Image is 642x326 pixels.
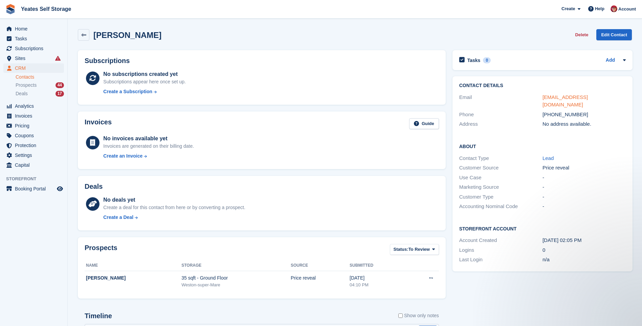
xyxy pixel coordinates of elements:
div: 04:10 PM [350,282,405,288]
div: Create a Deal [103,214,133,221]
div: Price reveal [291,274,350,282]
div: Account Created [459,237,543,244]
button: Status: To Review [390,244,439,255]
div: 0 [543,246,626,254]
div: Weston-super-Mare [181,282,291,288]
a: Create an Invoice [103,152,194,160]
a: menu [3,150,64,160]
a: menu [3,24,64,34]
i: Smart entry sync failures have occurred [55,56,61,61]
a: Preview store [56,185,64,193]
img: stora-icon-8386f47178a22dfd0bd8f6a31ec36ba5ce8667c1dd55bd0f319d3a0aa187defe.svg [5,4,16,14]
a: Add [606,57,615,64]
div: No deals yet [103,196,245,204]
div: n/a [543,256,626,264]
label: Show only notes [398,312,439,319]
th: Submitted [350,260,405,271]
div: - [543,174,626,182]
h2: Storefront Account [459,225,626,232]
span: Booking Portal [15,184,56,193]
div: Create a deal for this contact from here or by converting a prospect. [103,204,245,211]
div: Marketing Source [459,183,543,191]
th: Name [85,260,181,271]
div: - [543,203,626,210]
div: No address available. [543,120,626,128]
span: Prospects [16,82,37,88]
div: Invoices are generated on their billing date. [103,143,194,150]
a: menu [3,111,64,121]
h2: Deals [85,183,103,190]
span: Create [561,5,575,12]
h2: Contact Details [459,83,626,88]
a: menu [3,121,64,130]
h2: Invoices [85,118,112,129]
span: CRM [15,63,56,73]
a: menu [3,63,64,73]
span: Subscriptions [15,44,56,53]
div: Email [459,94,543,109]
a: menu [3,141,64,150]
a: Edit Contact [596,29,632,40]
div: 44 [56,82,64,88]
a: Contacts [16,74,64,80]
a: menu [3,160,64,170]
span: Analytics [15,101,56,111]
a: menu [3,184,64,193]
h2: Subscriptions [85,57,439,65]
div: No invoices available yet [103,135,194,143]
a: Prospects 44 [16,82,64,89]
div: No subscriptions created yet [103,70,186,78]
div: Price reveal [543,164,626,172]
input: Show only notes [398,312,403,319]
div: Last Login [459,256,543,264]
div: [PERSON_NAME] [86,274,181,282]
div: Logins [459,246,543,254]
span: Storefront [6,176,67,182]
a: menu [3,44,64,53]
div: 35 sqft - Ground Floor [181,274,291,282]
span: Tasks [15,34,56,43]
h2: Tasks [467,57,481,63]
div: Subscriptions appear here once set up. [103,78,186,85]
a: Create a Subscription [103,88,186,95]
a: menu [3,34,64,43]
span: Sites [15,54,56,63]
div: Create an Invoice [103,152,142,160]
h2: About [459,143,626,149]
h2: Prospects [85,244,117,257]
span: Status: [394,246,408,253]
a: Guide [409,118,439,129]
a: Deals 17 [16,90,64,97]
span: Invoices [15,111,56,121]
th: Source [291,260,350,271]
a: [EMAIL_ADDRESS][DOMAIN_NAME] [543,94,588,108]
a: Yeates Self Storage [18,3,74,15]
div: Customer Source [459,164,543,172]
span: Deals [16,90,28,97]
div: 0 [483,57,491,63]
img: Wendie Tanner [611,5,617,12]
span: Pricing [15,121,56,130]
span: Protection [15,141,56,150]
div: Contact Type [459,155,543,162]
h2: [PERSON_NAME] [93,30,161,40]
div: Accounting Nominal Code [459,203,543,210]
a: Lead [543,155,554,161]
div: Use Case [459,174,543,182]
div: Create a Subscription [103,88,152,95]
div: [DATE] [350,274,405,282]
div: - [543,193,626,201]
div: 17 [56,91,64,97]
div: Phone [459,111,543,119]
span: Home [15,24,56,34]
span: Settings [15,150,56,160]
div: - [543,183,626,191]
div: [DATE] 02:05 PM [543,237,626,244]
div: [PHONE_NUMBER] [543,111,626,119]
a: Create a Deal [103,214,245,221]
a: menu [3,54,64,63]
a: menu [3,131,64,140]
span: Coupons [15,131,56,140]
span: To Review [408,246,430,253]
a: menu [3,101,64,111]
